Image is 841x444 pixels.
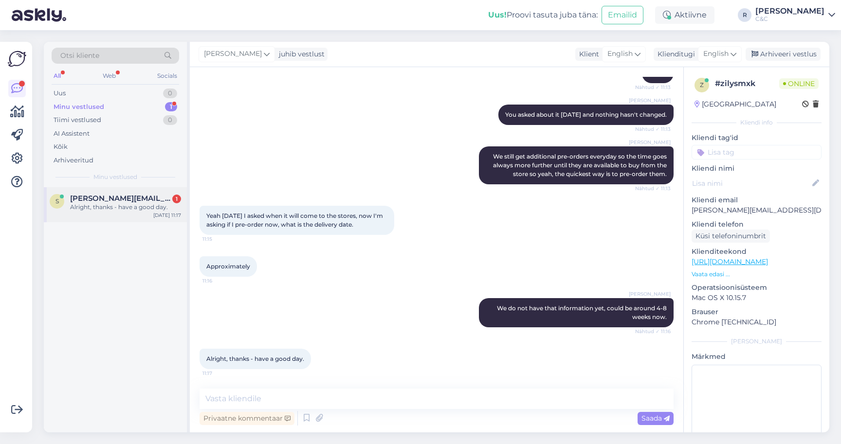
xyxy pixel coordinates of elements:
[505,111,667,118] span: You asked about it [DATE] and nothing hasn't changed.
[629,139,671,146] span: [PERSON_NAME]
[692,230,770,243] div: Küsi telefoninumbrit
[634,328,671,335] span: Nähtud ✓ 11:16
[692,337,822,346] div: [PERSON_NAME]
[634,125,671,133] span: Nähtud ✓ 11:13
[60,51,99,61] span: Otsi kliente
[692,352,822,362] p: Märkmed
[746,48,821,61] div: Arhiveeri vestlus
[172,195,181,203] div: 1
[692,257,768,266] a: [URL][DOMAIN_NAME]
[700,81,704,89] span: z
[54,102,104,112] div: Minu vestlused
[70,203,181,212] div: Alright, thanks - have a good day.
[738,8,751,22] div: R
[692,133,822,143] p: Kliendi tag'id
[497,304,668,320] span: We do not have that information yet, could be around 4-8 weeks now.
[602,6,643,24] button: Emailid
[641,414,670,423] span: Saada
[70,194,171,203] span: sezer@ws.tc
[202,235,239,243] span: 11:15
[163,115,177,125] div: 0
[202,370,239,377] span: 11:17
[54,142,68,152] div: Kõik
[206,212,384,228] span: Yeah [DATE] I asked when it will come to the stores, now I'm asking if I pre-order now, what is t...
[629,97,671,104] span: [PERSON_NAME]
[692,163,822,174] p: Kliendi nimi
[654,49,695,59] div: Klienditugi
[275,49,325,59] div: juhib vestlust
[493,153,668,178] span: We still get additional pre-orders everyday so the time goes always more further until they are a...
[655,6,714,24] div: Aktiivne
[488,10,507,19] b: Uus!
[755,7,835,23] a: [PERSON_NAME]C&C
[54,156,93,165] div: Arhiveeritud
[163,89,177,98] div: 0
[779,78,819,89] span: Online
[153,212,181,219] div: [DATE] 11:17
[692,145,822,160] input: Lisa tag
[101,70,118,82] div: Web
[629,290,671,298] span: [PERSON_NAME]
[206,355,304,362] span: Alright, thanks - have a good day.
[695,99,776,109] div: [GEOGRAPHIC_DATA]
[55,197,59,205] span: s
[692,283,822,293] p: Operatsioonisüsteem
[692,270,822,279] p: Vaata edasi ...
[692,219,822,230] p: Kliendi telefon
[200,412,294,425] div: Privaatne kommentaar
[692,195,822,205] p: Kliendi email
[155,70,179,82] div: Socials
[692,205,822,215] p: [PERSON_NAME][EMAIL_ADDRESS][DOMAIN_NAME]
[692,307,822,317] p: Brauser
[54,129,90,139] div: AI Assistent
[93,173,137,181] span: Minu vestlused
[8,50,26,68] img: Askly Logo
[607,49,633,59] span: English
[755,15,824,23] div: C&C
[488,9,598,21] div: Proovi tasuta juba täna:
[692,247,822,257] p: Klienditeekond
[703,49,729,59] span: English
[54,89,66,98] div: Uus
[575,49,599,59] div: Klient
[165,102,177,112] div: 1
[202,277,239,284] span: 11:16
[634,84,671,91] span: Nähtud ✓ 11:13
[755,7,824,15] div: [PERSON_NAME]
[692,118,822,127] div: Kliendi info
[692,317,822,327] p: Chrome [TECHNICAL_ID]
[204,49,262,59] span: [PERSON_NAME]
[634,185,671,192] span: Nähtud ✓ 11:13
[206,263,250,270] span: Approximately
[52,70,63,82] div: All
[54,115,101,125] div: Tiimi vestlused
[715,78,779,89] div: # zilysmxk
[692,293,822,303] p: Mac OS X 10.15.7
[692,178,810,189] input: Lisa nimi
